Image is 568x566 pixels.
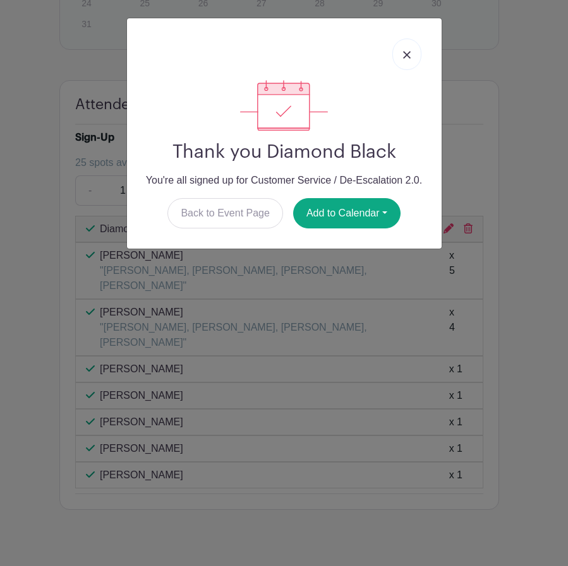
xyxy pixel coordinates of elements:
p: You're all signed up for Customer Service / De-Escalation 2.0. [137,173,432,188]
button: Add to Calendar [293,198,401,228]
img: signup_complete-c468d5dda3e2740ee63a24cb0ba0d3ce5d8a4ecd24259e683200fb1569d990c8.svg [240,80,327,131]
h2: Thank you Diamond Black [137,141,432,163]
a: Back to Event Page [167,198,283,228]
img: close_button-5f87c8562297e5c2d7936805f587ecaba9071eb48480494691a3f1689db116b3.svg [403,51,411,59]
